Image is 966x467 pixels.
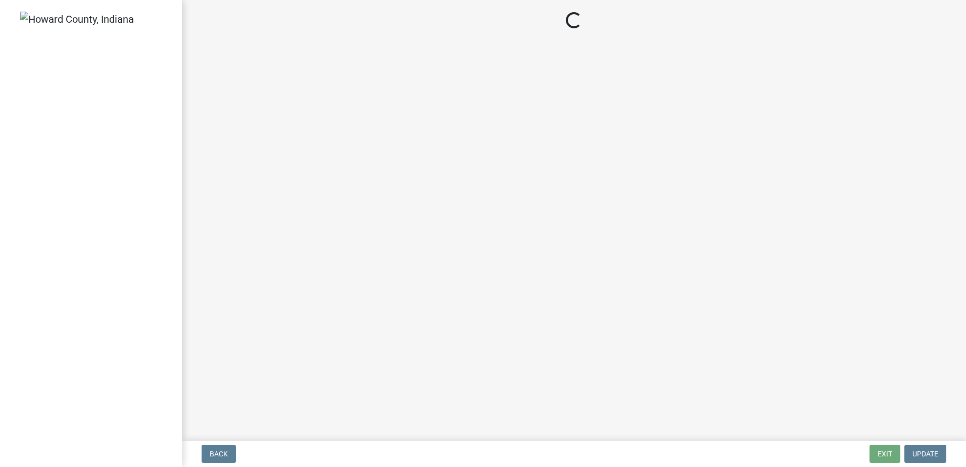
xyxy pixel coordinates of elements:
[870,445,900,463] button: Exit
[904,445,946,463] button: Update
[202,445,236,463] button: Back
[912,450,938,458] span: Update
[210,450,228,458] span: Back
[20,12,134,27] img: Howard County, Indiana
